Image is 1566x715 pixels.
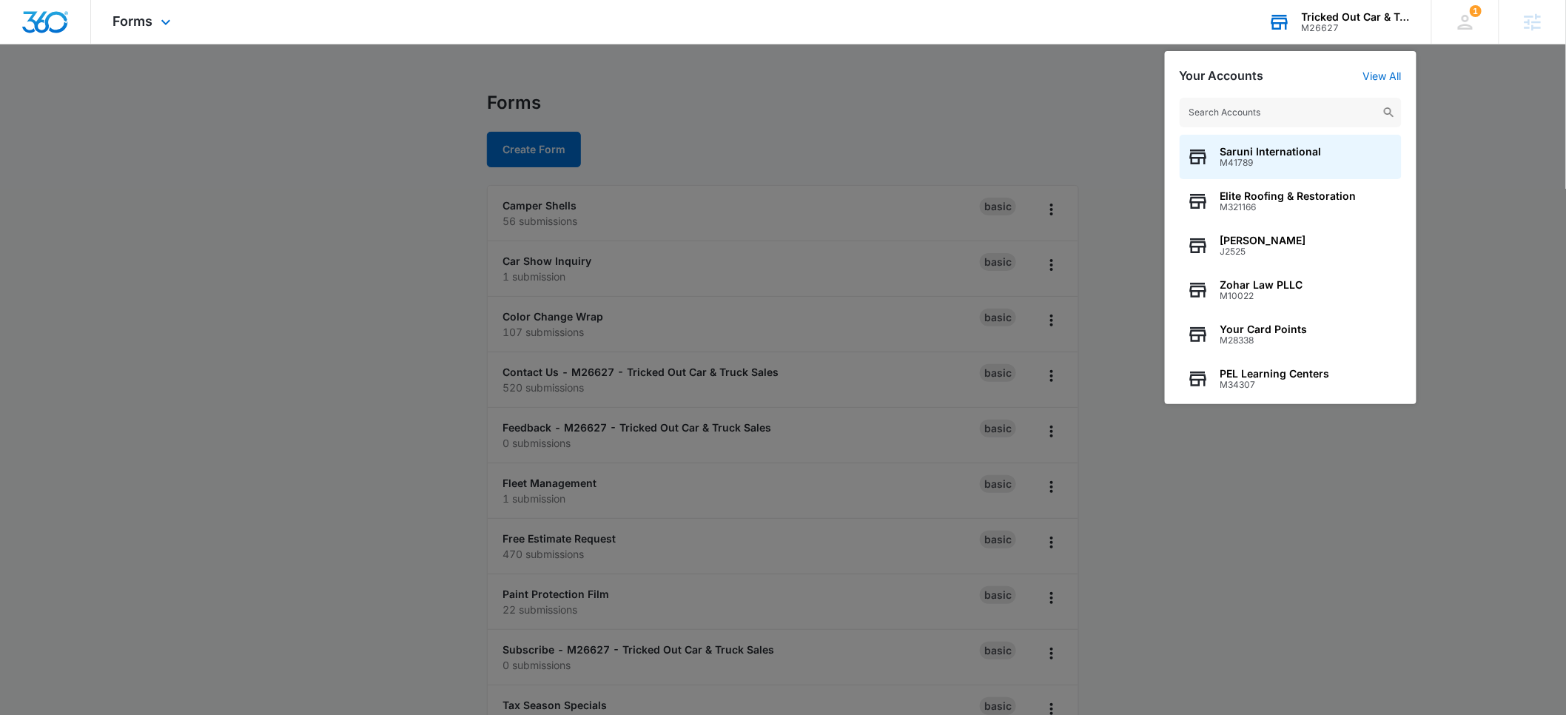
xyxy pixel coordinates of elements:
[1220,323,1308,335] span: Your Card Points
[1180,98,1402,127] input: Search Accounts
[1220,380,1330,390] span: M34307
[1180,69,1264,83] h2: Your Accounts
[1220,235,1306,246] span: [PERSON_NAME]
[1220,202,1357,212] span: M321166
[1180,357,1402,401] button: PEL Learning CentersM34307
[1363,70,1402,82] a: View All
[1180,268,1402,312] button: Zohar Law PLLCM10022
[1220,246,1306,257] span: J2525
[1220,279,1303,291] span: Zohar Law PLLC
[1220,158,1322,168] span: M41789
[1302,23,1410,33] div: account id
[1180,224,1402,268] button: [PERSON_NAME]J2525
[1302,11,1410,23] div: account name
[1180,179,1402,224] button: Elite Roofing & RestorationM321166
[1180,312,1402,357] button: Your Card PointsM28338
[1220,190,1357,202] span: Elite Roofing & Restoration
[1220,291,1303,301] span: M10022
[113,13,153,29] span: Forms
[1220,146,1322,158] span: Saruni International
[1470,5,1482,17] div: notifications count
[1220,368,1330,380] span: PEL Learning Centers
[1180,135,1402,179] button: Saruni InternationalM41789
[1470,5,1482,17] span: 1
[1220,335,1308,346] span: M28338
